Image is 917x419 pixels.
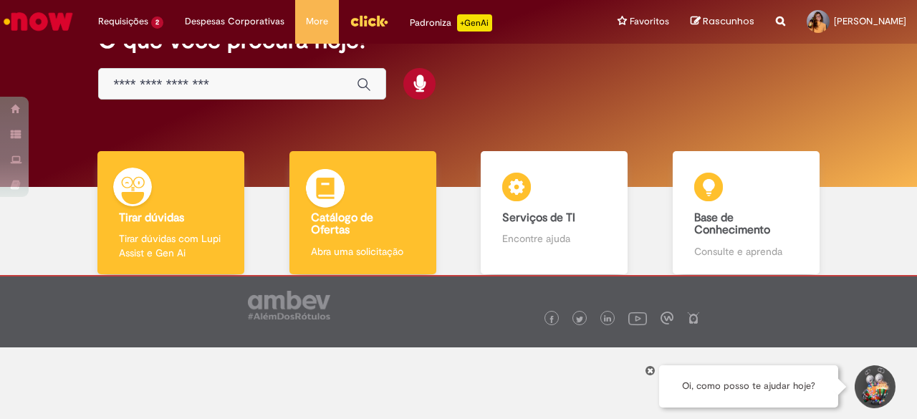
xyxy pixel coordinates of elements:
[458,151,650,275] a: Serviços de TI Encontre ajuda
[311,211,373,238] b: Catálogo de Ofertas
[410,14,492,32] div: Padroniza
[151,16,163,29] span: 2
[853,365,896,408] button: Iniciar Conversa de Suporte
[119,211,184,225] b: Tirar dúvidas
[576,316,583,323] img: logo_footer_twitter.png
[691,15,754,29] a: Rascunhos
[75,151,267,275] a: Tirar dúvidas Tirar dúvidas com Lupi Assist e Gen Ai
[661,312,673,324] img: logo_footer_workplace.png
[502,231,606,246] p: Encontre ajuda
[703,14,754,28] span: Rascunhos
[628,309,647,327] img: logo_footer_youtube.png
[548,316,555,323] img: logo_footer_facebook.png
[98,14,148,29] span: Requisições
[694,244,798,259] p: Consulte e aprenda
[604,315,611,324] img: logo_footer_linkedin.png
[630,14,669,29] span: Favoritos
[311,244,415,259] p: Abra uma solicitação
[834,15,906,27] span: [PERSON_NAME]
[694,211,770,238] b: Base de Conhecimento
[687,312,700,324] img: logo_footer_naosei.png
[1,7,75,36] img: ServiceNow
[98,28,818,53] h2: O que você procura hoje?
[119,231,223,260] p: Tirar dúvidas com Lupi Assist e Gen Ai
[248,291,330,319] img: logo_footer_ambev_rotulo_gray.png
[185,14,284,29] span: Despesas Corporativas
[457,14,492,32] p: +GenAi
[306,14,328,29] span: More
[659,365,838,408] div: Oi, como posso te ajudar hoje?
[267,151,459,275] a: Catálogo de Ofertas Abra uma solicitação
[350,10,388,32] img: click_logo_yellow_360x200.png
[502,211,575,225] b: Serviços de TI
[650,151,842,275] a: Base de Conhecimento Consulte e aprenda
